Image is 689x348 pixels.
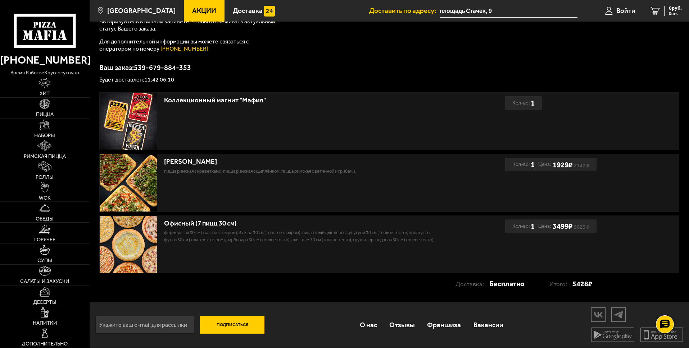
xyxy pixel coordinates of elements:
[440,4,577,18] input: Ваш адрес доставки
[531,96,535,110] b: 1
[512,158,535,171] div: Кол-во:
[669,11,682,16] span: 0 шт.
[37,258,52,263] span: Супы
[531,158,535,171] b: 1
[512,219,535,233] div: Кол-во:
[99,38,279,52] p: Для дополнительной информации вы можете связаться с оператором по номеру
[669,6,682,11] span: 0 руб.
[574,225,589,229] s: 5623 ₽
[33,320,57,326] span: Напитки
[512,96,535,110] div: Кол-во:
[192,7,216,14] span: Акции
[467,313,509,337] a: Вакансии
[538,219,551,233] span: Цена:
[22,341,68,347] span: Дополнительно
[40,91,50,96] span: Хит
[264,6,275,17] img: 15daf4d41897b9f0e9f617042186c801.svg
[421,313,467,337] a: Франшиза
[164,96,436,105] div: Коллекционный магнит "Мафия"
[233,7,263,14] span: Доставка
[34,133,55,138] span: Наборы
[39,195,51,201] span: WOK
[549,277,572,291] p: Итого:
[572,277,592,291] strong: 5428 ₽
[164,158,436,166] div: [PERSON_NAME]
[616,7,635,14] span: Войти
[612,308,625,321] img: tg
[160,45,208,52] a: [PHONE_NUMBER]
[107,7,176,14] span: [GEOGRAPHIC_DATA]
[34,237,55,242] span: Горячее
[99,77,679,83] p: Будет доставлен: 11:42 06.10
[36,175,54,180] span: Роллы
[383,313,421,337] a: Отзывы
[33,300,56,305] span: Десерты
[591,308,605,321] img: vk
[36,112,54,117] span: Пицца
[24,154,66,159] span: Римская пицца
[200,316,265,334] button: Подписаться
[455,277,489,291] p: Доставка:
[440,4,577,18] span: Россия, Санкт-Петербург, площадь Стачек, 9
[20,279,69,284] span: Салаты и закуски
[99,18,279,32] p: Авторизуйтесь в личном кабинете, чтобы отслеживать актуальный статус Вашего заказа.
[489,277,524,291] strong: Бесплатно
[95,316,194,334] input: Укажите ваш e-mail для рассылки
[164,168,436,175] p: Пицца Римская с креветками, Пицца Римская с цыплёнком, Пицца Римская с ветчиной и грибами.
[164,229,436,243] p: Фермерская 30 см (толстое с сыром), 4 сыра 30 см (толстое с сыром), Пикантный цыплёнок сулугуни 3...
[553,222,572,231] b: 3499 ₽
[99,64,679,71] p: Ваш заказ: 539-679-884-353
[531,219,535,233] b: 1
[36,216,54,222] span: Обеды
[574,164,589,167] s: 2147 ₽
[553,160,572,169] b: 1929 ₽
[538,158,551,171] span: Цена:
[353,313,383,337] a: О нас
[164,219,436,228] div: Офисный (7 пицц 30 см)
[369,7,440,14] span: Доставить по адресу:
